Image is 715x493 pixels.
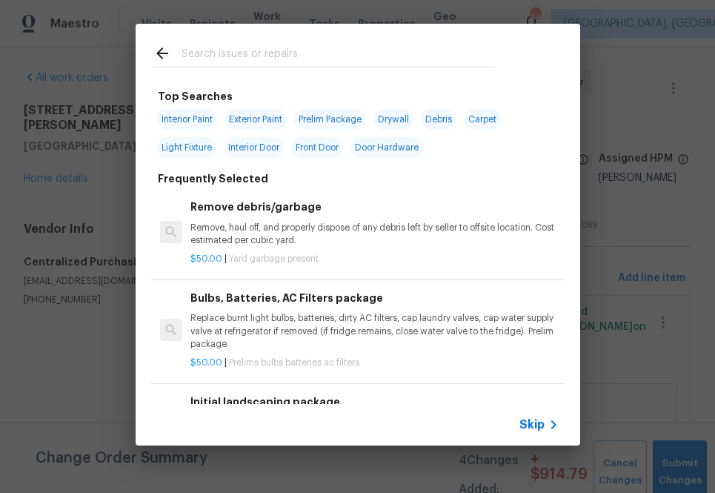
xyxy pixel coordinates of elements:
[157,109,217,130] span: Interior Paint
[190,357,558,369] p: |
[190,394,558,410] h6: Initial landscaping package
[519,417,545,432] span: Skip
[225,109,287,130] span: Exterior Paint
[464,109,501,130] span: Carpet
[421,109,456,130] span: Debris
[190,199,558,215] h6: Remove debris/garbage
[190,222,558,247] p: Remove, haul off, and properly dispose of any debris left by seller to offsite location. Cost est...
[229,358,359,367] span: Prelims bulbs batteries ac filters
[373,109,413,130] span: Drywall
[182,44,496,67] input: Search issues or repairs
[158,171,268,187] h6: Frequently Selected
[229,254,319,263] span: Yard garbage present
[291,137,343,158] span: Front Door
[158,88,233,105] h6: Top Searches
[190,358,222,367] span: $50.00
[157,137,216,158] span: Light Fixture
[224,137,284,158] span: Interior Door
[190,312,558,350] p: Replace burnt light bulbs, batteries, dirty AC filters, cap laundry valves, cap water supply valv...
[190,254,222,263] span: $50.00
[294,109,366,130] span: Prelim Package
[190,253,558,265] p: |
[350,137,423,158] span: Door Hardware
[190,290,558,306] h6: Bulbs, Batteries, AC Filters package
